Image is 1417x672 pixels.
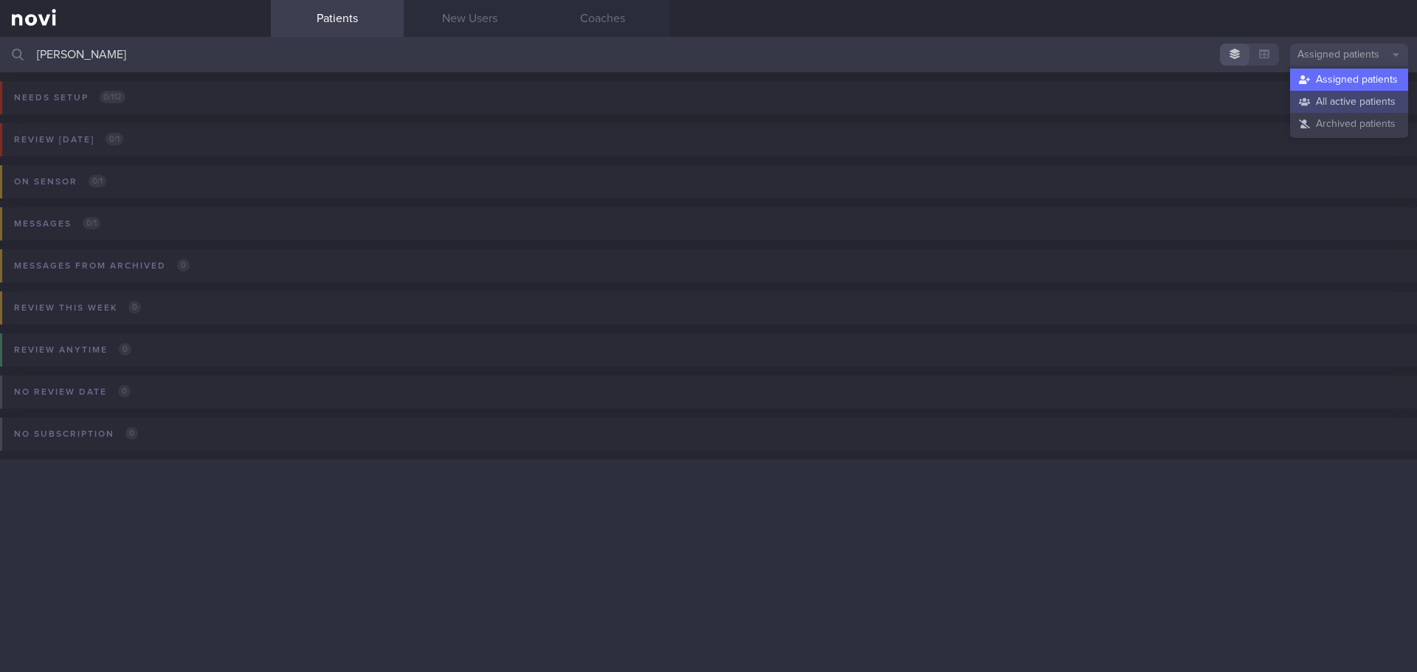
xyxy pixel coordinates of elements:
button: Archived patients [1290,113,1408,135]
div: No review date [10,382,134,402]
span: 0 / 112 [100,91,125,103]
span: 0 [125,427,138,440]
div: No subscription [10,424,142,444]
div: Review [DATE] [10,130,127,150]
div: Messages from Archived [10,256,193,276]
button: Assigned patients [1290,69,1408,91]
div: Needs setup [10,88,129,108]
span: 0 / 1 [106,133,123,145]
div: Messages [10,214,104,234]
div: Review this week [10,298,145,318]
span: 0 [119,343,131,356]
span: 0 [177,259,190,271]
div: On sensor [10,172,110,192]
span: 0 [118,385,131,398]
span: 0 / 1 [89,175,106,187]
div: Review anytime [10,340,135,360]
span: 0 / 1 [83,217,100,229]
span: 0 [128,301,141,314]
button: All active patients [1290,91,1408,113]
button: Assigned patients [1290,44,1408,66]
